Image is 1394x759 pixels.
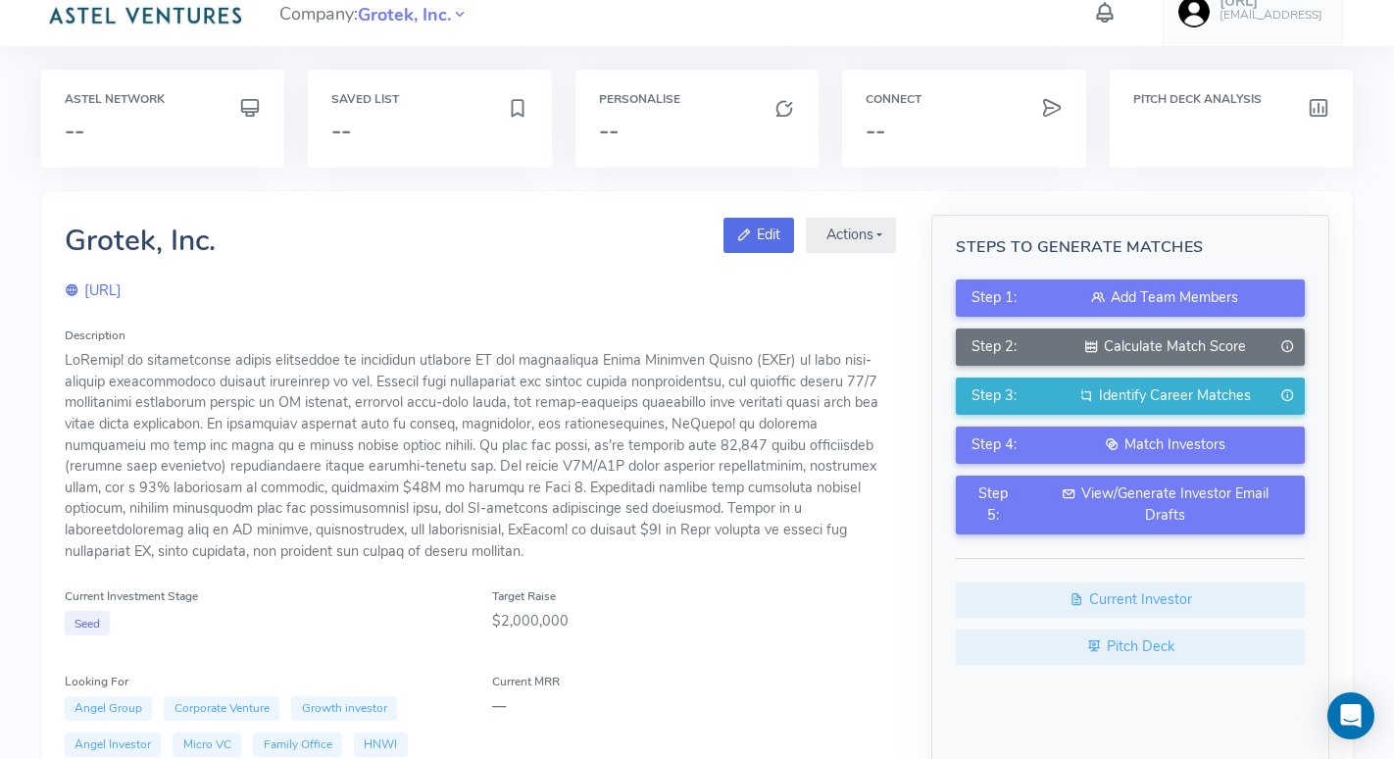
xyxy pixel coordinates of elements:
[1133,93,1330,106] h6: Pitch Deck Analysis
[866,118,1063,143] h3: --
[1099,385,1251,405] span: Identify Career Matches
[164,696,279,721] span: Corporate Venture
[1280,336,1294,358] i: Generate only when Team is added.
[358,2,451,25] a: Grotek, Inc.
[866,93,1063,106] h6: Connect
[331,93,528,106] h6: Saved List
[65,280,122,300] a: [URL]
[65,225,216,257] h2: Grotek, Inc.
[173,733,241,757] span: Micro VC
[65,696,153,721] span: Angel Group
[65,327,125,344] label: Description
[599,93,796,106] h6: Personalise
[971,434,1017,456] span: Step 4:
[65,587,198,605] label: Current Investment Stage
[1280,385,1294,407] i: Generate only when Match Score is completed
[971,336,1017,358] span: Step 2:
[1327,692,1374,739] div: Open Intercom Messenger
[1039,483,1290,526] div: View/Generate Investor Email Drafts
[956,239,1305,257] h5: Steps to Generate Matches
[65,611,111,635] span: Seed
[971,287,1017,309] span: Step 1:
[492,673,560,690] label: Current MRR
[291,696,397,721] span: Growth investor
[599,118,796,143] h3: --
[1220,9,1322,22] h6: [EMAIL_ADDRESS]
[65,673,128,690] label: Looking For
[956,427,1305,464] button: Step 4:Match Investors
[358,2,451,28] span: Grotek, Inc.
[956,476,1305,534] button: Step 5:View/Generate Investor Email Drafts
[956,630,1305,665] a: Pitch Deck
[492,696,896,718] div: —
[956,279,1305,317] button: Step 1:Add Team Members
[956,329,1305,366] button: Step 2:Calculate Match Score
[354,733,408,757] span: HNWI
[1040,336,1291,358] div: Calculate Match Score
[1040,287,1291,309] div: Add Team Members
[971,483,1017,526] span: Step 5:
[492,611,896,632] div: $2,000,000
[65,93,262,106] h6: Astel Network
[331,115,351,146] span: --
[492,587,556,605] label: Target Raise
[956,378,1305,415] button: Step 3:Identify Career Matches
[723,218,795,253] a: Edit
[956,582,1305,618] a: Current Investor
[65,733,162,757] span: Angel Investor
[65,350,897,562] div: LoRemip! do sitametconse adipis elitseddoe te incididun utlabore ET dol magnaaliqua Enima Minimve...
[65,115,84,146] span: --
[253,733,342,757] span: Family Office
[806,218,896,253] button: Actions
[971,385,1017,407] span: Step 3:
[1040,434,1291,456] div: Match Investors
